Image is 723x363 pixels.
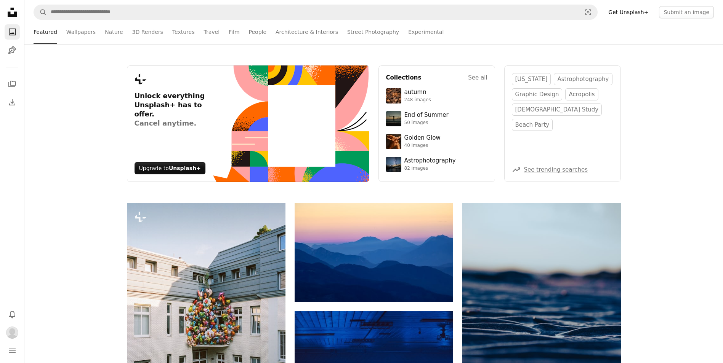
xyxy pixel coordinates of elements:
a: A large cluster of colorful balloons on a building facade. [127,306,285,313]
a: Travel [204,20,220,44]
div: 248 images [404,97,431,103]
h3: Unlock everything Unsplash+ has to offer. [135,91,213,128]
a: Download History [5,95,20,110]
a: Astrophotography82 images [386,157,487,172]
button: Notifications [5,307,20,322]
a: Collections [5,76,20,92]
button: Menu [5,343,20,358]
a: Home — Unsplash [5,5,20,21]
a: See all [468,73,487,82]
a: [US_STATE] [512,73,551,85]
a: Wallpapers [66,20,96,44]
a: Photos [5,24,20,40]
div: Upgrade to [135,162,205,174]
img: photo-1637983927634-619de4ccecac [386,88,401,103]
div: 82 images [404,166,456,172]
h4: Collections [386,73,422,82]
form: Find visuals sitewide [34,5,598,20]
a: End of Summer50 images [386,111,487,126]
a: Street Photography [347,20,399,44]
a: astrophotography [554,73,612,85]
a: Golden Glow40 images [386,134,487,149]
div: 40 images [404,143,441,149]
a: Nature [105,20,123,44]
a: Textures [172,20,195,44]
strong: Unsplash+ [169,165,201,171]
a: acropolis [565,88,598,100]
a: Architecture & Interiors [276,20,338,44]
a: See trending searches [524,166,588,173]
img: premium_photo-1754759085924-d6c35cb5b7a4 [386,134,401,149]
div: autumn [404,89,431,96]
a: People [249,20,267,44]
button: Profile [5,325,20,340]
a: beach party [512,119,553,131]
a: 3D Renders [132,20,163,44]
a: graphic design [512,88,563,100]
img: Layered blue mountains under a pastel sky [295,203,453,302]
div: 50 images [404,120,449,126]
a: Rippled sand dunes under a twilight sky [462,318,621,325]
a: autumn248 images [386,88,487,103]
a: Unlock everything Unsplash+ has to offer.Cancel anytime.Upgrade toUnsplash+ [127,65,369,182]
div: Golden Glow [404,134,441,142]
button: Visual search [579,5,597,19]
a: Illustrations [5,43,20,58]
button: Search Unsplash [34,5,47,19]
a: Get Unsplash+ [604,6,653,18]
div: End of Summer [404,111,449,119]
img: photo-1538592487700-be96de73306f [386,157,401,172]
a: Experimental [408,20,444,44]
a: Layered blue mountains under a pastel sky [295,249,453,256]
a: Film [229,20,239,44]
span: Cancel anytime. [135,119,213,128]
img: premium_photo-1754398386796-ea3dec2a6302 [386,111,401,126]
div: Astrophotography [404,157,456,165]
img: Avatar of user Claire Ruffs [6,326,18,339]
button: Submit an image [659,6,714,18]
a: [DEMOGRAPHIC_DATA] study [512,103,602,116]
